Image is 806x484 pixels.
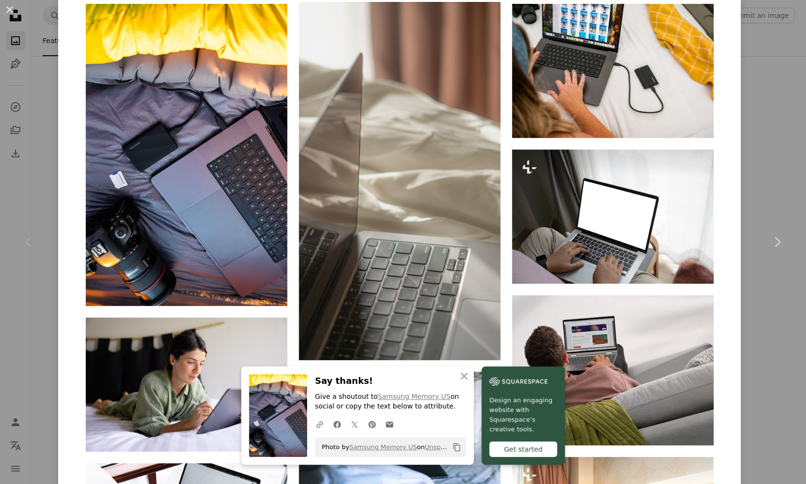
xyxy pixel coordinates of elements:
[315,392,466,411] p: Give a shoutout to on social or copy the text below to attribute.
[299,176,500,185] a: a laptop computer sitting on top of a bed
[346,414,363,434] a: Share on Twitter
[512,4,713,138] img: Woman using laptop connected to external hard drive.
[512,66,713,75] a: Woman using laptop connected to external hard drive.
[748,196,806,288] a: Next
[363,414,381,434] a: Share on Pinterest
[86,4,287,306] img: Laptop, camera, and external drive on sleeping bag
[512,295,713,445] img: man in red sweater using laptop computer
[512,150,713,284] img: Close up view young woman sitting on couch and using laptop computer at home.
[381,414,398,434] a: Share over email
[315,374,466,388] h3: Say thanks!
[86,150,287,159] a: Laptop, camera, and external drive on sleeping bag
[317,439,449,455] span: Photo by on
[489,441,557,457] div: Get started
[86,380,287,389] a: a woman laying on a bed looking at a tablet
[328,414,346,434] a: Share on Facebook
[449,439,465,455] button: Copy to clipboard
[349,443,417,451] a: Samsung Memory US
[425,443,453,451] a: Unsplash
[489,374,547,389] img: file-1606177908946-d1eed1cbe4f5image
[512,365,713,374] a: man in red sweater using laptop computer
[481,366,565,465] a: Design an engaging website with Squarespace’s creative tools.Get started
[512,212,713,221] a: Close up view young woman sitting on couch and using laptop computer at home.
[378,393,450,400] a: Samsung Memory US
[86,318,287,452] img: a woman laying on a bed looking at a tablet
[299,2,500,360] img: a laptop computer sitting on top of a bed
[489,395,557,434] span: Design an engaging website with Squarespace’s creative tools.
